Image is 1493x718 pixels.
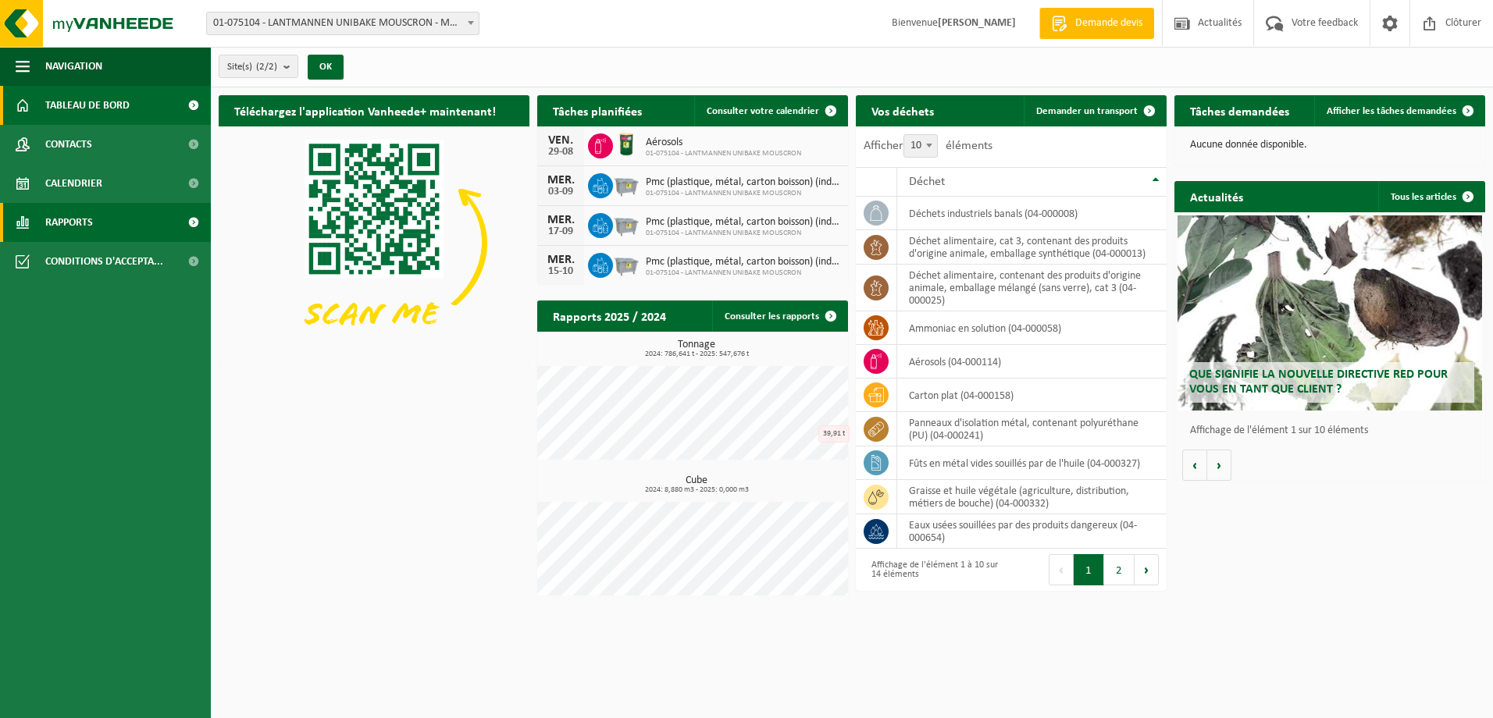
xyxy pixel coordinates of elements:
[897,230,1167,265] td: déchet alimentaire, cat 3, contenant des produits d'origine animale, emballage synthétique (04-00...
[864,140,992,152] label: Afficher éléments
[646,137,801,149] span: Aérosols
[1174,181,1259,211] h2: Actualités
[856,95,950,126] h2: Vos déchets
[545,266,576,277] div: 15-10
[646,256,840,268] span: Pmc (plastique, métal, carton boisson) (industriel)
[1036,106,1138,116] span: Demander un transport
[545,187,576,197] div: 03-09
[646,216,840,229] span: Pmc (plastique, métal, carton boisson) (industriel)
[613,171,640,197] img: WB-2500-GAL-GY-01
[545,350,848,358] span: 2024: 786,641 t - 2025: 547,676 t
[1207,450,1231,481] button: Volgende
[45,86,130,125] span: Tableau de bord
[227,55,277,79] span: Site(s)
[938,17,1016,29] strong: [PERSON_NAME]
[897,311,1167,345] td: Ammoniac en solution (04-000058)
[1190,140,1470,151] p: Aucune donnée disponible.
[897,514,1167,549] td: eaux usées souillées par des produits dangereux (04-000654)
[646,189,840,198] span: 01-075104 - LANTMANNEN UNIBAKE MOUSCRON
[818,425,850,443] div: 39,91 t
[308,55,344,80] button: OK
[206,12,479,35] span: 01-075104 - LANTMANNEN UNIBAKE MOUSCRON - MOUSCRON
[1314,95,1484,126] a: Afficher les tâches demandées
[897,345,1167,379] td: aérosols (04-000114)
[897,446,1167,480] td: fûts en métal vides souillés par de l'huile (04-000327)
[613,251,640,277] img: WB-2500-GAL-GY-01
[219,55,298,78] button: Site(s)(2/2)
[545,214,576,226] div: MER.
[545,486,848,494] span: 2024: 8,880 m3 - 2025: 0,000 m3
[1190,425,1477,436] p: Affichage de l'élément 1 sur 10 éléments
[897,265,1167,311] td: déchet alimentaire, contenant des produits d'origine animale, emballage mélangé (sans verre), cat...
[45,47,102,86] span: Navigation
[45,164,102,203] span: Calendrier
[45,242,163,281] span: Conditions d'accepta...
[897,412,1167,446] td: panneaux d'isolation métal, contenant polyuréthane (PU) (04-000241)
[1135,554,1159,585] button: Next
[897,480,1167,514] td: graisse et huile végétale (agriculture, distribution, métiers de bouche) (04-000332)
[219,126,529,360] img: Download de VHEPlus App
[545,134,576,147] div: VEN.
[545,174,576,187] div: MER.
[1174,95,1305,126] h2: Tâches demandées
[219,95,511,126] h2: Téléchargez l'application Vanheede+ maintenant!
[897,379,1167,412] td: carton plat (04-000158)
[1182,450,1207,481] button: Vorige
[712,300,846,332] a: Consulter les rapports
[1071,16,1146,31] span: Demande devis
[707,106,819,116] span: Consulter votre calendrier
[646,268,840,278] span: 01-075104 - LANTMANNEN UNIBAKE MOUSCRON
[646,176,840,189] span: Pmc (plastique, métal, carton boisson) (industriel)
[904,135,937,157] span: 10
[545,339,848,358] h3: Tonnage
[545,226,576,237] div: 17-09
[1327,106,1456,116] span: Afficher les tâches demandées
[646,149,801,158] span: 01-075104 - LANTMANNEN UNIBAKE MOUSCRON
[537,95,657,126] h2: Tâches planifiées
[45,203,93,242] span: Rapports
[1074,554,1104,585] button: 1
[897,197,1167,230] td: déchets industriels banals (04-000008)
[545,475,848,494] h3: Cube
[256,62,277,72] count: (2/2)
[1178,215,1482,411] a: Que signifie la nouvelle directive RED pour vous en tant que client ?
[545,147,576,158] div: 29-08
[613,131,640,158] img: PB-OT-0200-MET-00-03
[903,134,938,158] span: 10
[1024,95,1165,126] a: Demander un transport
[646,229,840,238] span: 01-075104 - LANTMANNEN UNIBAKE MOUSCRON
[909,176,945,188] span: Déchet
[613,211,640,237] img: WB-2500-GAL-GY-01
[545,254,576,266] div: MER.
[1104,554,1135,585] button: 2
[1039,8,1154,39] a: Demande devis
[1189,368,1448,396] span: Que signifie la nouvelle directive RED pour vous en tant que client ?
[45,125,92,164] span: Contacts
[694,95,846,126] a: Consulter votre calendrier
[1049,554,1074,585] button: Previous
[1378,181,1484,212] a: Tous les articles
[537,300,682,331] h2: Rapports 2025 / 2024
[864,553,1003,587] div: Affichage de l'élément 1 à 10 sur 14 éléments
[207,12,479,34] span: 01-075104 - LANTMANNEN UNIBAKE MOUSCRON - MOUSCRON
